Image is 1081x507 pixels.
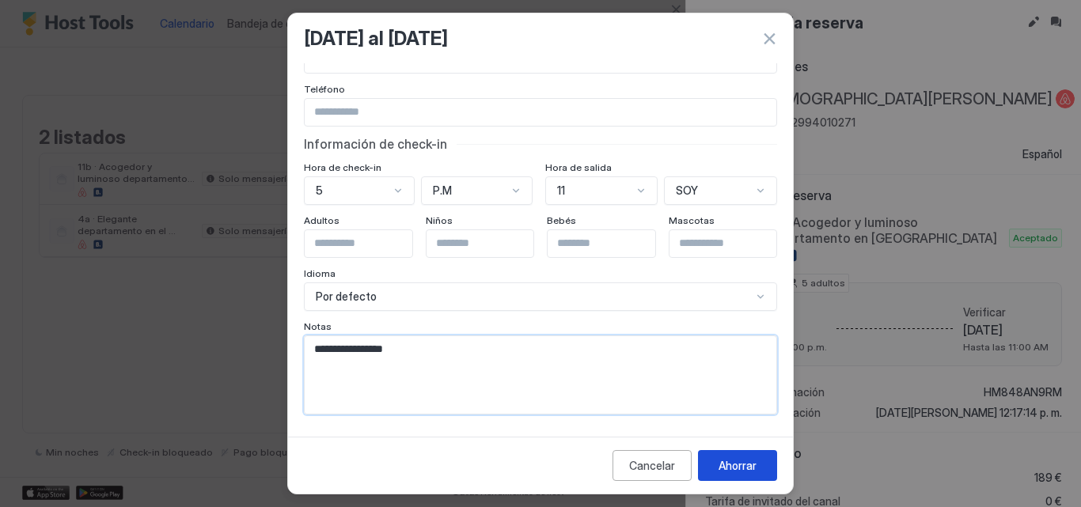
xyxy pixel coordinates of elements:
font: Hora de salida [545,161,612,173]
input: Campo de entrada [548,230,677,257]
font: Hora de check-in [304,161,381,173]
input: Campo de entrada [669,230,799,257]
font: [DATE] al [DATE] [304,27,448,50]
input: Campo de entrada [305,99,776,126]
font: Cancelar [629,459,675,472]
button: Cancelar [613,450,692,481]
font: 5 [316,184,323,197]
font: Idioma [304,267,336,279]
font: SOY [676,184,698,197]
font: Ahorrar [719,459,757,472]
font: Por defecto [316,289,377,303]
font: Teléfono [304,83,345,95]
font: Información de check-in [304,136,447,152]
button: Ahorrar [698,450,777,481]
font: Niños [426,214,453,226]
font: P.M [433,184,452,197]
font: Mascotas [669,214,715,226]
font: Adultos [304,214,339,226]
font: 11 [557,184,565,197]
textarea: Campo de entrada [305,336,764,414]
font: Notas [304,320,332,332]
input: Campo de entrada [305,230,434,257]
font: Bebés [547,214,576,226]
input: Campo de entrada [427,230,556,257]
